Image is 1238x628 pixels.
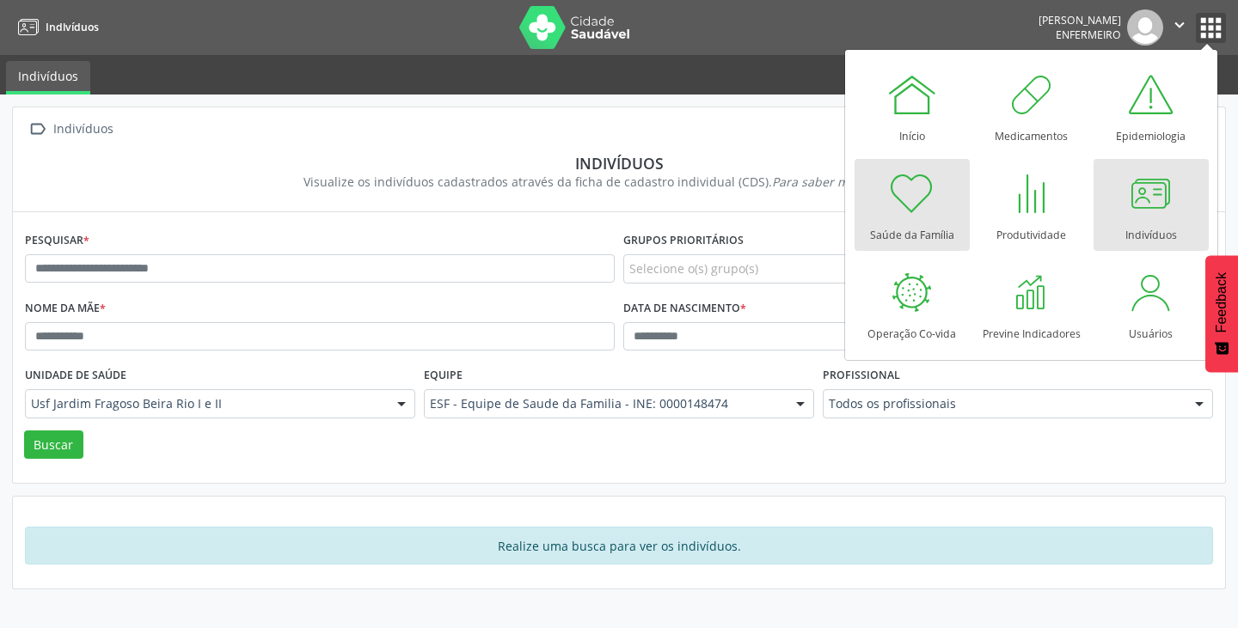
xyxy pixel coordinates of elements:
[424,363,463,389] label: Equipe
[1163,9,1196,46] button: 
[25,363,126,389] label: Unidade de saúde
[1056,27,1121,42] span: Enfermeiro
[1127,9,1163,46] img: img
[430,395,779,412] span: ESF - Equipe de Saude da Familia - INE: 0000148474
[1205,255,1238,372] button: Feedback - Mostrar pesquisa
[24,430,83,460] button: Buscar
[855,60,970,152] a: Início
[629,259,758,277] span: Selecione o(s) grupo(s)
[46,20,99,34] span: Indivíduos
[1094,258,1209,350] a: Usuários
[50,117,116,142] div: Indivíduos
[31,395,380,412] span: Usf Jardim Fragoso Beira Rio I e II
[823,363,900,389] label: Profissional
[1039,13,1121,27] div: [PERSON_NAME]
[829,395,1178,412] span: Todos os profissionais
[855,159,970,251] a: Saúde da Família
[623,228,744,254] label: Grupos prioritários
[25,117,116,142] a:  Indivíduos
[974,258,1089,350] a: Previne Indicadores
[623,296,746,322] label: Data de nascimento
[1094,60,1209,152] a: Epidemiologia
[772,174,935,190] i: Para saber mais,
[974,159,1089,251] a: Produtividade
[1196,13,1226,43] button: apps
[1214,272,1229,332] span: Feedback
[974,60,1089,152] a: Medicamentos
[855,258,970,350] a: Operação Co-vida
[12,13,99,41] a: Indivíduos
[6,61,90,95] a: Indivíduos
[25,527,1213,564] div: Realize uma busca para ver os indivíduos.
[37,154,1201,173] div: Indivíduos
[1094,159,1209,251] a: Indivíduos
[25,296,106,322] label: Nome da mãe
[1170,15,1189,34] i: 
[25,117,50,142] i: 
[37,173,1201,191] div: Visualize os indivíduos cadastrados através da ficha de cadastro individual (CDS).
[25,228,89,254] label: Pesquisar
